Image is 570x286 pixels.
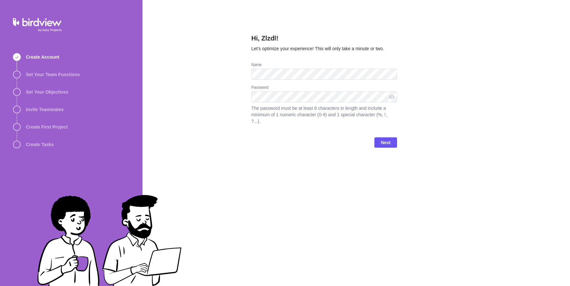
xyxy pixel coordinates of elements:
[26,71,80,78] span: Set Your Team Functions
[374,137,397,148] span: Next
[251,105,397,124] span: The password must be at least 8 characters in length and include a minimum of 1 numeric character...
[381,139,391,146] span: Next
[26,89,68,95] span: Set Your Objectives
[251,34,397,45] h2: Hi, Zlzdl!
[26,141,54,148] span: Create Tasks
[251,62,397,69] div: Name
[251,85,397,91] div: Password
[26,106,63,113] span: Invite Teammates
[251,46,384,51] span: Let’s optimize your experience! This will only take a minute or two.
[26,54,59,60] span: Create Account
[26,124,68,130] span: Create First Project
